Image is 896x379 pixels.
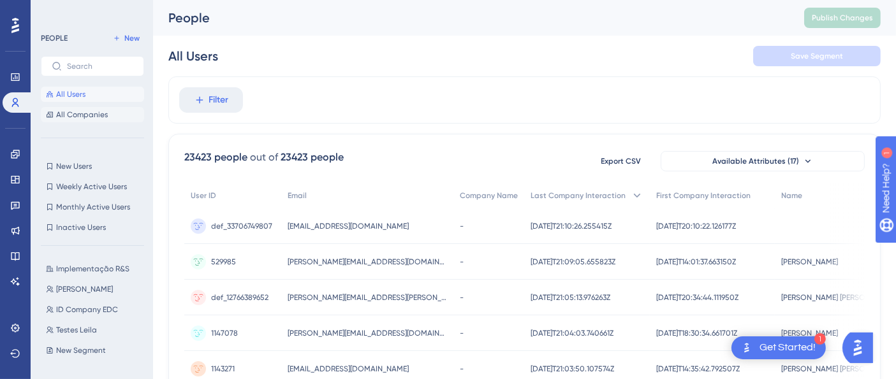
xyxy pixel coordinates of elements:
iframe: UserGuiding AI Assistant Launcher [842,329,881,367]
span: Weekly Active Users [56,182,127,192]
span: First Company Interaction [656,190,751,201]
span: New Segment [56,345,106,355]
span: [PERSON_NAME] [781,328,838,338]
button: New [108,31,144,46]
div: PEOPLE [41,33,68,43]
button: Filter [179,87,243,113]
div: 23423 people [184,150,247,165]
span: - [460,292,464,303]
span: def_33706749807 [211,221,272,231]
div: 23423 people [281,150,344,165]
div: out of [250,150,278,165]
span: [DATE]T21:09:05.655823Z [531,257,615,267]
button: [PERSON_NAME] [41,282,152,297]
button: Available Attributes (17) [661,151,865,171]
button: Save Segment [753,46,881,66]
span: 1143271 [211,364,235,374]
button: Implementação R&S [41,261,152,276]
span: - [460,257,464,267]
span: [DATE]T18:30:34.661701Z [656,328,737,338]
button: Inactive Users [41,220,144,235]
span: [DATE]T21:05:13.976263Z [531,292,610,303]
span: - [460,328,464,338]
span: [EMAIL_ADDRESS][DOMAIN_NAME] [288,364,409,374]
span: Testes Leila [56,325,97,335]
span: New Users [56,161,92,171]
span: [DATE]T21:03:50.107574Z [531,364,614,374]
div: Open Get Started! checklist, remaining modules: 1 [731,336,826,359]
button: Export CSV [589,151,653,171]
span: All Users [56,89,85,99]
span: New [124,33,140,43]
div: 1 [89,6,92,17]
span: Name [781,190,802,201]
span: Company Name [460,190,518,201]
button: Monthly Active Users [41,199,144,215]
span: Filter [209,92,229,108]
span: All Companies [56,110,108,120]
span: Monthly Active Users [56,202,130,212]
span: Email [288,190,307,201]
span: [PERSON_NAME][EMAIL_ADDRESS][DOMAIN_NAME] [288,328,447,338]
span: [PERSON_NAME] [56,284,113,294]
span: [EMAIL_ADDRESS][DOMAIN_NAME] [288,221,409,231]
button: New Segment [41,343,152,358]
span: User ID [191,190,216,201]
span: - [460,221,464,231]
span: [PERSON_NAME] [781,257,838,267]
span: [DATE]T20:34:44.111950Z [656,292,738,303]
span: [PERSON_NAME][EMAIL_ADDRESS][DOMAIN_NAME] [288,257,447,267]
div: All Users [168,47,218,65]
span: [DATE]T21:10:26.255415Z [531,221,612,231]
span: Last Company Interaction [531,190,626,201]
button: New Users [41,159,144,174]
button: All Users [41,87,144,102]
span: [PERSON_NAME][EMAIL_ADDRESS][PERSON_NAME][DOMAIN_NAME] [288,292,447,303]
div: 1 [814,333,826,345]
span: [DATE]T20:10:22.126177Z [656,221,736,231]
span: 1147078 [211,328,238,338]
span: def_12766389652 [211,292,268,303]
button: Publish Changes [804,8,881,28]
span: Implementação R&S [56,264,129,274]
span: Inactive Users [56,222,106,232]
span: [DATE]T14:01:37.663150Z [656,257,736,267]
img: launcher-image-alternative-text [739,340,754,355]
span: Export CSV [601,156,642,166]
button: ID Company EDC [41,302,152,317]
span: Publish Changes [812,13,873,23]
span: Save Segment [791,51,843,61]
span: Need Help? [30,3,80,18]
span: Available Attributes (17) [712,156,799,166]
span: 529985 [211,257,236,267]
span: - [460,364,464,374]
span: ID Company EDC [56,304,118,315]
div: Get Started! [760,341,816,355]
span: [DATE]T21:04:03.740661Z [531,328,613,338]
button: Weekly Active Users [41,179,144,194]
button: All Companies [41,107,144,122]
div: People [168,9,772,27]
input: Search [67,62,133,71]
span: [DATE]T14:35:42.792507Z [656,364,740,374]
button: Testes Leila [41,322,152,338]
